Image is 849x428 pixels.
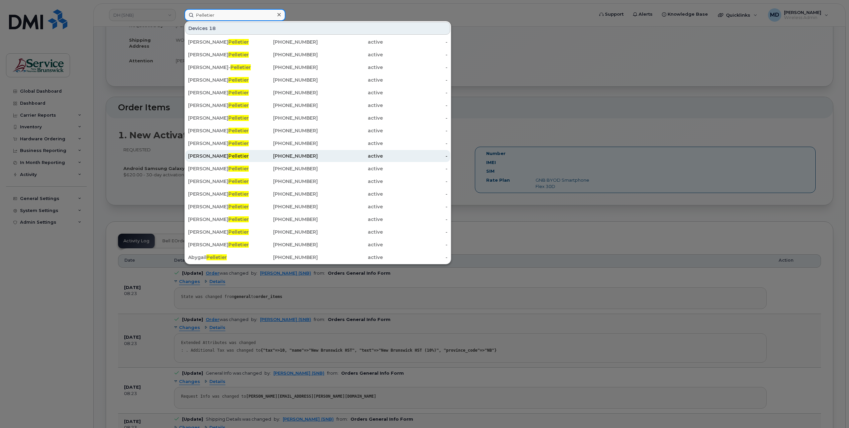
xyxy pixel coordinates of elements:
a: [PERSON_NAME]Pelletier[PHONE_NUMBER]active- [185,99,450,111]
div: - [383,216,448,223]
div: [PERSON_NAME] [188,216,253,223]
div: [PERSON_NAME] [188,127,253,134]
div: [PERSON_NAME] [188,241,253,248]
span: Pelletier [206,254,227,260]
span: Pelletier [228,216,249,222]
span: Pelletier [228,153,249,159]
div: active [318,203,383,210]
span: Pelletier [228,178,249,184]
div: - [383,203,448,210]
div: active [318,140,383,147]
div: [PERSON_NAME] [188,203,253,210]
div: active [318,102,383,109]
div: [PERSON_NAME] [188,140,253,147]
a: [PERSON_NAME]Pelletier[PHONE_NUMBER]active- [185,74,450,86]
div: - [383,127,448,134]
span: Pelletier [228,204,249,210]
span: Pelletier [228,166,249,172]
div: Devices [185,22,450,35]
a: [PERSON_NAME]Pelletier[PHONE_NUMBER]active- [185,213,450,225]
a: AbygailPelletier[PHONE_NUMBER]active- [185,251,450,263]
div: active [318,77,383,83]
a: [PERSON_NAME]Pelletier[PHONE_NUMBER]active- [185,239,450,251]
a: [PERSON_NAME]Pelletier[PHONE_NUMBER]active- [185,188,450,200]
span: Pelletier [228,102,249,108]
div: - [383,102,448,109]
div: active [318,64,383,71]
div: - [383,64,448,71]
div: active [318,229,383,235]
span: 18 [209,25,216,32]
div: [PHONE_NUMBER] [253,39,318,45]
input: Find something... [184,9,285,21]
div: - [383,229,448,235]
div: [PERSON_NAME] [188,77,253,83]
div: [PERSON_NAME] [188,51,253,58]
a: [PERSON_NAME]Pelletier[PHONE_NUMBER]active- [185,137,450,149]
div: [PERSON_NAME] [188,102,253,109]
a: [PERSON_NAME]Pelletier[PHONE_NUMBER]active- [185,125,450,137]
span: Pelletier [228,77,249,83]
div: [PERSON_NAME] [188,165,253,172]
div: [PHONE_NUMBER] [253,140,318,147]
a: [PERSON_NAME]-Pelletier[PHONE_NUMBER]active- [185,61,450,73]
div: - [383,165,448,172]
div: - [383,178,448,185]
div: active [318,51,383,58]
span: Pelletier [228,140,249,146]
div: active [318,191,383,197]
div: - [383,241,448,248]
div: [PHONE_NUMBER] [253,241,318,248]
div: [PERSON_NAME] [188,191,253,197]
div: active [318,115,383,121]
a: [PERSON_NAME]Pelletier[PHONE_NUMBER]active- [185,175,450,187]
div: - [383,115,448,121]
div: active [318,89,383,96]
div: [PHONE_NUMBER] [253,165,318,172]
span: Pelletier [228,191,249,197]
div: active [318,241,383,248]
a: [PERSON_NAME]Pelletier[PHONE_NUMBER]active- [185,49,450,61]
div: - [383,153,448,159]
div: [PHONE_NUMBER] [253,89,318,96]
div: active [318,165,383,172]
span: Pelletier [228,128,249,134]
a: [PERSON_NAME]Pelletier[PHONE_NUMBER]active- [185,36,450,48]
div: [PHONE_NUMBER] [253,153,318,159]
div: [PERSON_NAME] [188,153,253,159]
div: [PHONE_NUMBER] [253,64,318,71]
div: [PHONE_NUMBER] [253,115,318,121]
div: [PHONE_NUMBER] [253,77,318,83]
div: [PHONE_NUMBER] [253,178,318,185]
div: - [383,89,448,96]
div: active [318,254,383,261]
div: [PHONE_NUMBER] [253,102,318,109]
div: [PHONE_NUMBER] [253,254,318,261]
span: Pelletier [228,52,249,58]
div: [PHONE_NUMBER] [253,51,318,58]
a: [PERSON_NAME]Pelletier[PHONE_NUMBER]active- [185,201,450,213]
div: active [318,216,383,223]
div: active [318,39,383,45]
div: Abygail [188,254,253,261]
div: - [383,39,448,45]
a: [PERSON_NAME]Pelletier[PHONE_NUMBER]active- [185,150,450,162]
div: [PHONE_NUMBER] [253,127,318,134]
div: active [318,178,383,185]
div: active [318,153,383,159]
span: Pelletier [228,90,249,96]
div: [PERSON_NAME]- [188,64,253,71]
span: Pelletier [228,242,249,248]
div: - [383,140,448,147]
div: [PHONE_NUMBER] [253,229,318,235]
div: [PHONE_NUMBER] [253,203,318,210]
a: [PERSON_NAME]Pelletier[PHONE_NUMBER]active- [185,112,450,124]
span: Pelletier [228,229,249,235]
div: [PERSON_NAME] [188,115,253,121]
div: active [318,127,383,134]
div: [PERSON_NAME] [188,89,253,96]
div: [PHONE_NUMBER] [253,216,318,223]
span: Pelletier [228,39,249,45]
div: - [383,254,448,261]
div: - [383,191,448,197]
